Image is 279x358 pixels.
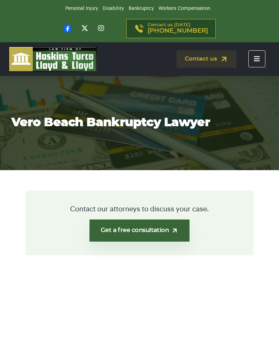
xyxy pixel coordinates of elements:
img: arrow-up-right-light.svg [171,227,178,234]
a: Disability [103,6,124,11]
p: Contact us [DATE] [148,23,208,34]
h1: Vero Beach Bankruptcy Lawyer [11,115,268,130]
div: Contact our attorneys to discuss your case. [26,191,253,255]
a: Contact us [DATE][PHONE_NUMBER] [126,19,216,38]
a: Bankruptcy [129,6,154,11]
a: Contact us [177,50,236,68]
button: Toggle navigation [248,50,265,67]
a: Workers Compensation [159,6,210,11]
a: Get a free consultation [89,219,190,242]
a: Personal Injury [65,6,98,11]
img: logo [9,46,97,72]
span: [PHONE_NUMBER] [148,28,208,34]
